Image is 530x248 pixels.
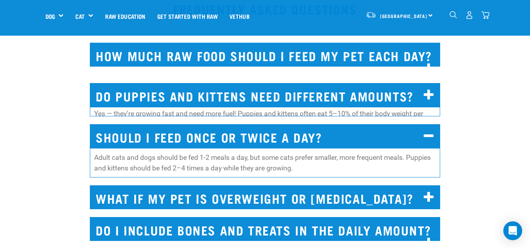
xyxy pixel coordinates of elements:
[151,0,224,32] a: Get started with Raw
[380,14,428,17] span: [GEOGRAPHIC_DATA]
[366,11,376,18] img: van-moving.png
[90,185,440,209] h2: What if my pet is overweight or [MEDICAL_DATA]?
[481,11,490,19] img: home-icon@2x.png
[99,0,151,32] a: Raw Education
[90,217,440,241] h2: Do I include bones and treats in the daily amount?
[450,11,457,18] img: home-icon-1@2x.png
[90,83,440,107] h2: Do puppies and kittens need different amounts?
[94,109,436,129] p: Yes — they’re growing fast and need more fuel! Puppies and kittens often eat 5–10% of their body ...
[75,12,84,21] a: Cat
[503,221,522,240] div: Open Intercom Messenger
[224,0,255,32] a: Vethub
[90,124,440,148] h2: Should I feed once or twice a day?
[94,152,436,173] p: Adult cats and dogs should be fed 1-2 meals a day, but some cats prefer smaller, more frequent me...
[90,43,440,67] h2: How much raw food should I feed my pet each day?
[465,11,474,19] img: user.png
[46,12,55,21] a: Dog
